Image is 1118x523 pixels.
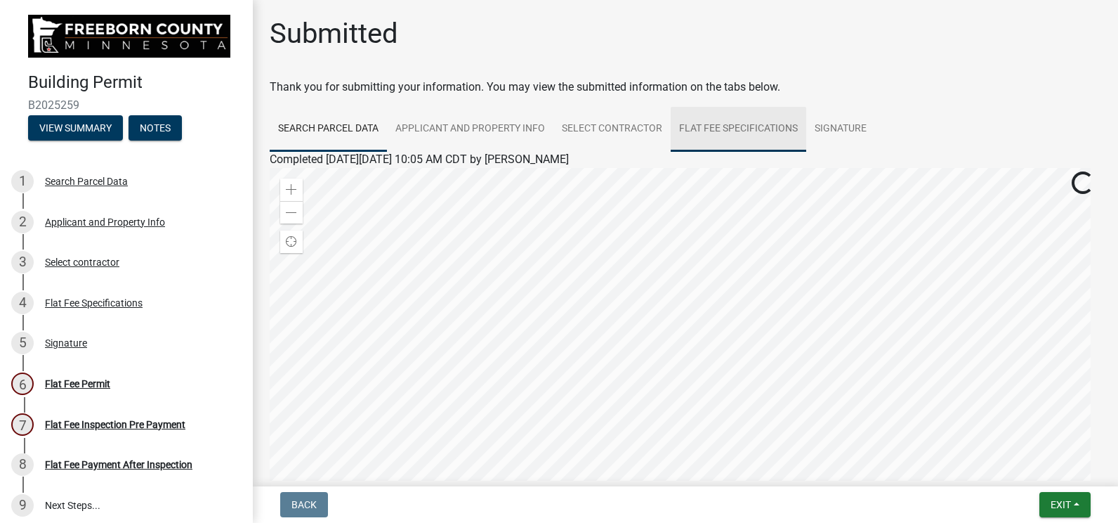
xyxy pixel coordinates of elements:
img: Freeborn County, Minnesota [28,15,230,58]
button: Exit [1039,492,1091,517]
div: Applicant and Property Info [45,217,165,227]
span: Back [291,499,317,510]
button: View Summary [28,115,123,141]
a: Search Parcel Data [270,107,387,152]
div: 4 [11,292,34,314]
div: Thank you for submitting your information. You may view the submitted information on the tabs below. [270,79,1101,96]
div: 9 [11,494,34,517]
wm-modal-confirm: Summary [28,123,123,134]
div: Find my location [280,231,303,253]
div: Signature [45,338,87,348]
div: 5 [11,332,34,354]
div: Search Parcel Data [45,176,128,186]
button: Back [280,492,328,517]
div: 8 [11,453,34,476]
a: Applicant and Property Info [387,107,553,152]
div: Zoom out [280,201,303,224]
span: Exit [1051,499,1071,510]
span: Completed [DATE][DATE] 10:05 AM CDT by [PERSON_NAME] [270,153,569,166]
div: Flat Fee Payment After Inspection [45,460,192,470]
div: 3 [11,251,34,273]
div: Flat Fee Permit [45,379,110,389]
div: Flat Fee Specifications [45,298,143,308]
wm-modal-confirm: Notes [129,123,182,134]
div: Select contractor [45,257,119,267]
a: Flat Fee Specifications [671,107,806,152]
div: 1 [11,170,34,193]
h1: Submitted [270,17,398,51]
button: Notes [129,115,182,141]
div: 7 [11,413,34,436]
div: 2 [11,211,34,233]
span: B2025259 [28,98,225,112]
h4: Building Permit [28,72,242,93]
div: Zoom in [280,179,303,201]
a: Signature [806,107,875,152]
a: Select contractor [553,107,671,152]
div: Flat Fee Inspection Pre Payment [45,420,185,430]
div: 6 [11,373,34,395]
